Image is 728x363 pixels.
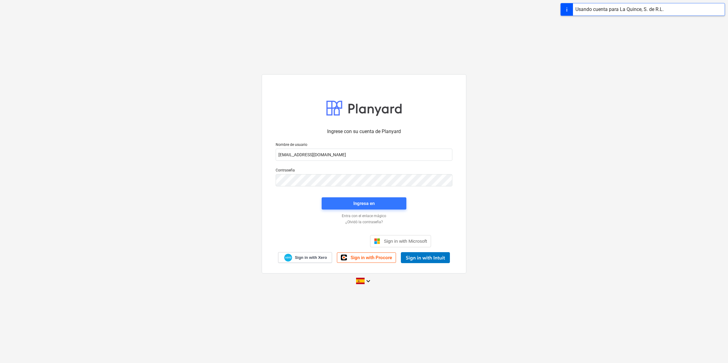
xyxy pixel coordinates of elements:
input: Nombre de usuario [276,149,452,161]
p: Nombre de usuario [276,143,452,149]
p: Contraseña [276,168,452,174]
span: Sign in with Xero [295,255,327,260]
div: Ingresa en [353,199,375,207]
a: ¿Olvidó la contraseña? [273,220,455,225]
a: Entra con el enlace mágico [273,214,455,219]
button: Ingresa en [322,197,406,210]
img: Microsoft logo [374,238,380,244]
span: Sign in with Microsoft [384,238,427,244]
img: Xero logo [284,254,292,262]
span: Sign in with Procore [351,255,392,260]
div: Usando cuenta para La Quince, S. de R.L. [575,6,664,13]
iframe: Botón Iniciar sesión con Google [294,234,368,248]
i: keyboard_arrow_down [365,277,372,285]
a: Sign in with Procore [337,252,396,263]
a: Sign in with Xero [278,252,332,263]
p: Ingrese con su cuenta de Planyard [276,128,452,135]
